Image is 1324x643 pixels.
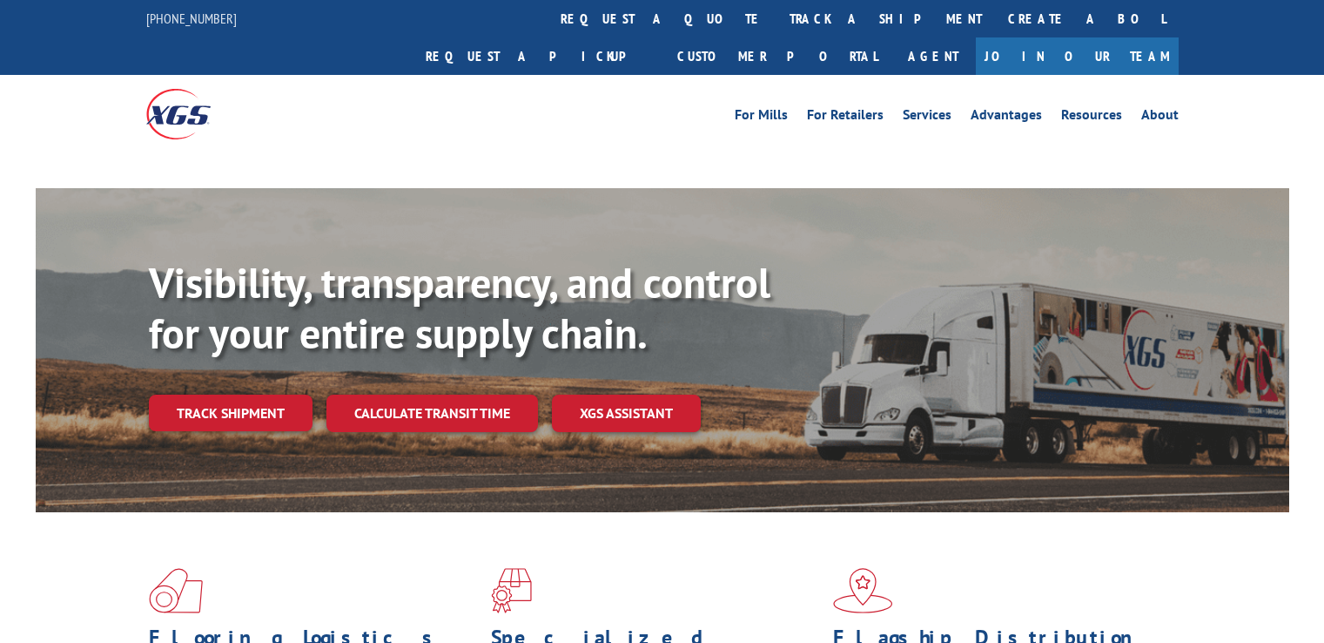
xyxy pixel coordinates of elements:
[903,108,951,127] a: Services
[552,395,701,432] a: XGS ASSISTANT
[326,395,538,432] a: Calculate transit time
[491,568,532,613] img: xgs-icon-focused-on-flooring-red
[1061,108,1122,127] a: Resources
[833,568,893,613] img: xgs-icon-flagship-distribution-model-red
[1141,108,1179,127] a: About
[149,568,203,613] img: xgs-icon-total-supply-chain-intelligence-red
[976,37,1179,75] a: Join Our Team
[891,37,976,75] a: Agent
[149,255,770,360] b: Visibility, transparency, and control for your entire supply chain.
[807,108,884,127] a: For Retailers
[735,108,788,127] a: For Mills
[413,37,664,75] a: Request a pickup
[664,37,891,75] a: Customer Portal
[971,108,1042,127] a: Advantages
[149,395,313,431] a: Track shipment
[146,10,237,27] a: [PHONE_NUMBER]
